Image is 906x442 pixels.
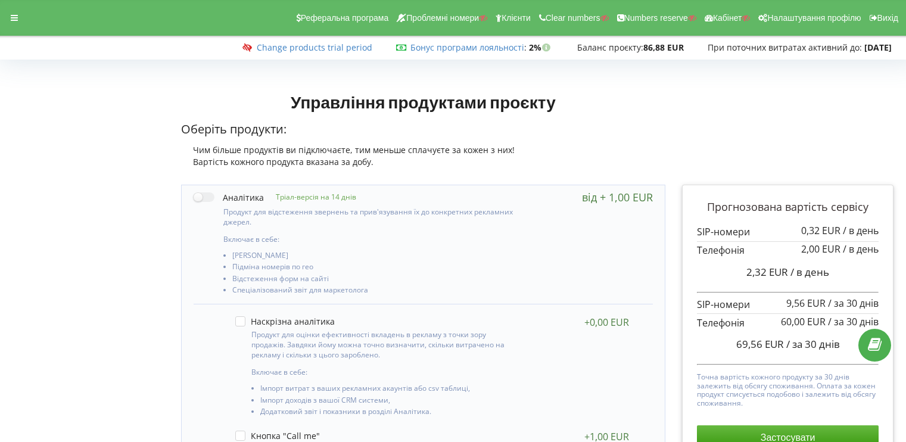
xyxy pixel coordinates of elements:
[801,224,840,237] span: 0,32 EUR
[828,297,879,310] span: / за 30 днів
[232,251,515,263] li: [PERSON_NAME]
[746,265,788,279] span: 2,32 EUR
[582,191,653,203] div: від + 1,00 EUR
[697,200,879,215] p: Прогнозована вартість сервісу
[584,316,629,328] div: +0,00 EUR
[194,191,264,204] label: Аналітика
[801,242,840,256] span: 2,00 EUR
[877,13,898,23] span: Вихід
[260,396,511,407] li: Імпорт доходів з вашої CRM системи,
[410,42,527,53] span: :
[232,286,515,297] li: Спеціалізований звіт для маркетолога
[546,13,600,23] span: Clear numbers
[790,265,829,279] span: / в день
[257,42,372,53] a: Change products trial period
[502,13,531,23] span: Клієнти
[235,316,335,326] label: Наскрізна аналітика
[251,367,511,377] p: Включає в себе:
[406,13,479,23] span: Проблемні номери
[736,337,784,351] span: 69,56 EUR
[232,263,515,274] li: Підміна номерів по гео
[232,275,515,286] li: Відстеження форм на сайті
[843,242,879,256] span: / в день
[864,42,892,53] strong: [DATE]
[624,13,688,23] span: Numbers reserve
[223,207,515,227] p: Продукт для відстеження звернень та прив'язування їх до конкретних рекламних джерел.
[708,42,862,53] span: При поточних витратах активний до:
[223,234,515,244] p: Включає в себе:
[767,13,861,23] span: Налаштування профілю
[181,144,666,156] div: Чим більше продуктів ви підключаєте, тим меньше сплачуєте за кожен з них!
[260,407,511,419] li: Додатковий звіт і показники в розділі Аналітика.
[260,384,511,396] li: Імпорт витрат з ваших рекламних акаунтів або csv таблиці,
[697,298,879,312] p: SIP-номери
[529,42,553,53] strong: 2%
[643,42,684,53] strong: 86,88 EUR
[181,156,666,168] div: Вартість кожного продукта вказана за добу.
[181,91,666,113] h1: Управління продуктами проєкту
[697,244,879,257] p: Телефонія
[181,121,666,138] p: Оберіть продукти:
[781,315,826,328] span: 60,00 EUR
[786,337,840,351] span: / за 30 днів
[697,316,879,330] p: Телефонія
[713,13,742,23] span: Кабінет
[697,370,879,407] p: Точна вартість кожного продукту за 30 днів залежить від обсягу споживання. Оплата за кожен продук...
[697,225,879,239] p: SIP-номери
[843,224,879,237] span: / в день
[828,315,879,328] span: / за 30 днів
[786,297,826,310] span: 9,56 EUR
[251,329,511,360] p: Продукт для оцінки ефективності вкладень в рекламу з точки зору продажів. Завдяки йому можна точн...
[235,431,320,441] label: Кнопка "Call me"
[410,42,524,53] a: Бонус програми лояльності
[301,13,389,23] span: Реферальна програма
[264,192,356,202] p: Тріал-версія на 14 днів
[577,42,643,53] span: Баланс проєкту:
